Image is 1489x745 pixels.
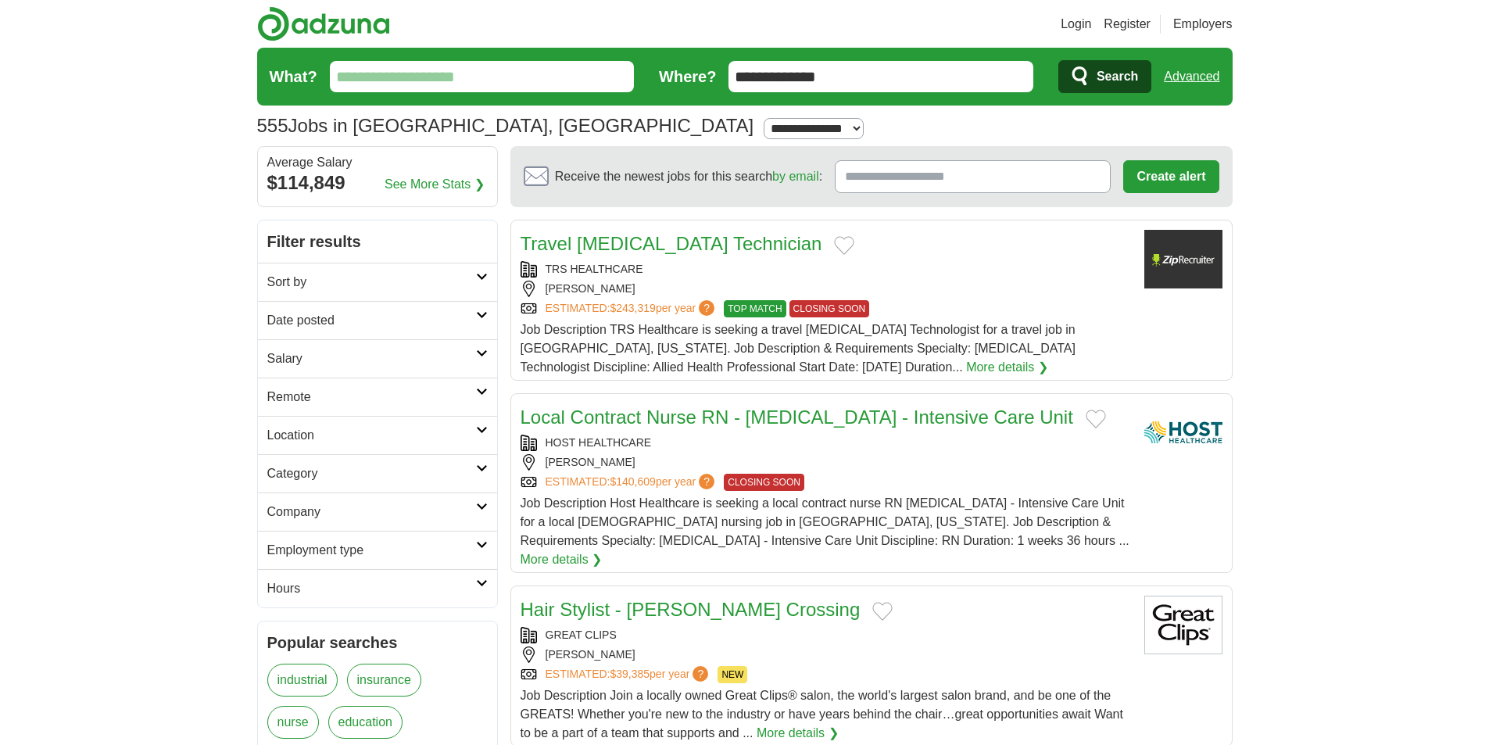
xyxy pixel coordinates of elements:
[267,579,476,598] h2: Hours
[257,115,754,136] h1: Jobs in [GEOGRAPHIC_DATA], [GEOGRAPHIC_DATA]
[267,664,338,697] a: industrial
[347,664,421,697] a: insurance
[546,666,712,683] a: ESTIMATED:$39,385per year?
[1058,60,1151,93] button: Search
[267,464,476,483] h2: Category
[521,647,1132,663] div: [PERSON_NAME]
[521,689,1123,740] span: Job Description Join a locally owned Great Clips® salon, the world's largest salon brand, and be ...
[555,167,822,186] span: Receive the newest jobs for this search :
[789,300,870,317] span: CLOSING SOON
[718,666,747,683] span: NEW
[328,706,403,739] a: education
[772,170,819,183] a: by email
[1104,15,1151,34] a: Register
[834,236,854,255] button: Add to favorite jobs
[610,668,650,680] span: $39,385
[966,358,1048,377] a: More details ❯
[521,496,1129,547] span: Job Description Host Healthcare is seeking a local contract nurse RN [MEDICAL_DATA] - Intensive C...
[258,263,497,301] a: Sort by
[521,550,603,569] a: More details ❯
[267,273,476,292] h2: Sort by
[724,300,786,317] span: TOP MATCH
[872,602,893,621] button: Add to favorite jobs
[267,311,476,330] h2: Date posted
[546,300,718,317] a: ESTIMATED:$243,319per year?
[267,541,476,560] h2: Employment type
[258,531,497,569] a: Employment type
[258,220,497,263] h2: Filter results
[546,436,652,449] a: HOST HEALTHCARE
[1144,403,1222,462] img: Host Healthcare logo
[659,65,716,88] label: Where?
[258,301,497,339] a: Date posted
[267,706,319,739] a: nurse
[1097,61,1138,92] span: Search
[1144,596,1222,654] img: Great Clips logo
[270,65,317,88] label: What?
[724,474,804,491] span: CLOSING SOON
[521,454,1132,471] div: [PERSON_NAME]
[521,233,822,254] a: Travel [MEDICAL_DATA] Technician
[267,631,488,654] h2: Popular searches
[1144,230,1222,288] img: Company logo
[1173,15,1233,34] a: Employers
[699,300,714,316] span: ?
[1086,410,1106,428] button: Add to favorite jobs
[258,378,497,416] a: Remote
[257,6,390,41] img: Adzuna logo
[699,474,714,489] span: ?
[258,339,497,378] a: Salary
[267,156,488,169] div: Average Salary
[257,112,288,140] span: 555
[546,629,617,641] a: GREAT CLIPS
[610,475,655,488] span: $140,609
[546,474,718,491] a: ESTIMATED:$140,609per year?
[610,302,655,314] span: $243,319
[385,175,485,194] a: See More Stats ❯
[1123,160,1219,193] button: Create alert
[521,261,1132,278] div: TRS HEALTHCARE
[521,599,861,620] a: Hair Stylist - [PERSON_NAME] Crossing
[693,666,708,682] span: ?
[267,169,488,197] div: $114,849
[757,724,839,743] a: More details ❯
[1164,61,1219,92] a: Advanced
[267,426,476,445] h2: Location
[267,349,476,368] h2: Salary
[267,503,476,521] h2: Company
[258,569,497,607] a: Hours
[258,416,497,454] a: Location
[258,492,497,531] a: Company
[521,407,1073,428] a: Local Contract Nurse RN - [MEDICAL_DATA] - Intensive Care Unit
[258,454,497,492] a: Category
[1061,15,1091,34] a: Login
[521,323,1076,374] span: Job Description TRS Healthcare is seeking a travel [MEDICAL_DATA] Technologist for a travel job i...
[521,281,1132,297] div: [PERSON_NAME]
[267,388,476,407] h2: Remote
